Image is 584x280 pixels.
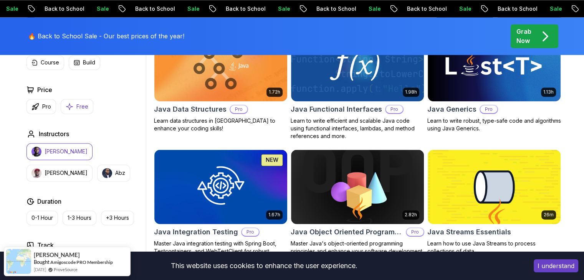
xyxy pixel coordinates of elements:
h2: Java Object Oriented Programming [291,227,403,237]
p: Back to School [309,5,361,13]
p: 0-1 Hour [31,214,53,222]
p: Learn to write robust, type-safe code and algorithms using Java Generics. [427,117,561,132]
h2: Price [37,85,52,94]
p: Learn how to use Java Streams to process collections of data. [427,240,561,255]
button: Pro [26,99,56,114]
h2: Java Data Structures [154,104,227,115]
p: Back to School [490,5,543,13]
p: Learn data structures in [GEOGRAPHIC_DATA] to enhance your coding skills! [154,117,288,132]
button: instructor imgAbz [97,165,130,181]
p: [PERSON_NAME] [45,148,88,155]
p: Pro [407,228,424,236]
span: [PERSON_NAME] [34,252,80,258]
h2: Java Generics [427,104,476,115]
img: Java Object Oriented Programming card [291,150,424,224]
img: instructor img [31,147,41,156]
h2: Java Functional Interfaces [291,104,382,115]
p: Back to School [218,5,271,13]
h2: Duration [37,197,61,206]
a: Java Data Structures card1.72hJava Data StructuresProLearn data structures in [GEOGRAPHIC_DATA] t... [154,26,288,132]
button: Course [26,55,64,70]
p: Back to School [37,5,89,13]
button: 1-3 Hours [63,211,96,225]
p: Sale [452,5,476,13]
img: Java Streams Essentials card [428,150,561,224]
p: Back to School [128,5,180,13]
p: Build [83,59,95,66]
a: Java Object Oriented Programming card2.82hJava Object Oriented ProgrammingProMaster Java's object... [291,149,424,263]
img: Java Integration Testing card [154,150,287,224]
p: 1-3 Hours [68,214,91,222]
a: Java Integration Testing card1.67hNEWJava Integration TestingProMaster Java integration testing w... [154,149,288,263]
p: Grab Now [516,27,531,45]
img: Java Generics card [428,27,561,101]
span: [DATE] [34,266,46,273]
p: Master Java's object-oriented programming principles and enhance your software development skills. [291,240,424,263]
p: Pro [230,105,247,113]
h2: Java Integration Testing [154,227,238,237]
button: instructor img[PERSON_NAME] [26,165,93,181]
p: +3 Hours [106,214,129,222]
p: Course [41,59,59,66]
p: Sale [361,5,386,13]
p: 1.72h [269,89,280,95]
h2: Java Streams Essentials [427,227,511,237]
p: Pro [242,228,259,236]
button: 0-1 Hour [26,211,58,225]
p: [PERSON_NAME] [45,169,88,177]
p: 🔥 Back to School Sale - Our best prices of the year! [28,31,184,41]
p: 1.67h [268,212,280,218]
p: Sale [543,5,567,13]
img: instructor img [102,168,112,178]
p: Pro [480,105,497,113]
p: 26m [544,212,554,218]
button: +3 Hours [101,211,134,225]
p: Learn to write efficient and scalable Java code using functional interfaces, lambdas, and method ... [291,117,424,140]
button: Free [61,99,93,114]
p: NEW [266,156,278,164]
p: 2.82h [405,212,417,218]
p: Free [76,103,88,110]
button: Build [69,55,100,70]
img: Java Functional Interfaces card [291,27,424,101]
p: Abz [115,169,125,177]
p: 1.98h [405,89,417,95]
a: Amigoscode PRO Membership [50,259,113,265]
img: provesource social proof notification image [6,249,31,274]
a: ProveSource [54,266,78,273]
p: Sale [89,5,114,13]
span: Bought [34,259,50,265]
a: Java Generics card1.13hJava GenericsProLearn to write robust, type-safe code and algorithms using... [427,26,561,132]
button: Accept cookies [534,259,578,272]
p: Pro [386,105,403,113]
img: instructor img [31,168,41,178]
p: Master Java integration testing with Spring Boot, Testcontainers, and WebTestClient for robust ap... [154,240,288,263]
h2: Instructors [39,129,69,138]
p: Sale [180,5,205,13]
p: 1.13h [543,89,554,95]
div: This website uses cookies to enhance the user experience. [6,257,522,274]
h2: Track [37,240,54,250]
p: Sale [271,5,295,13]
a: Java Streams Essentials card26mJava Streams EssentialsLearn how to use Java Streams to process co... [427,149,561,255]
p: Back to School [400,5,452,13]
button: instructor img[PERSON_NAME] [26,143,93,160]
img: Java Data Structures card [154,27,287,101]
a: Java Functional Interfaces card1.98hJava Functional InterfacesProLearn to write efficient and sca... [291,26,424,140]
p: Pro [42,103,51,110]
